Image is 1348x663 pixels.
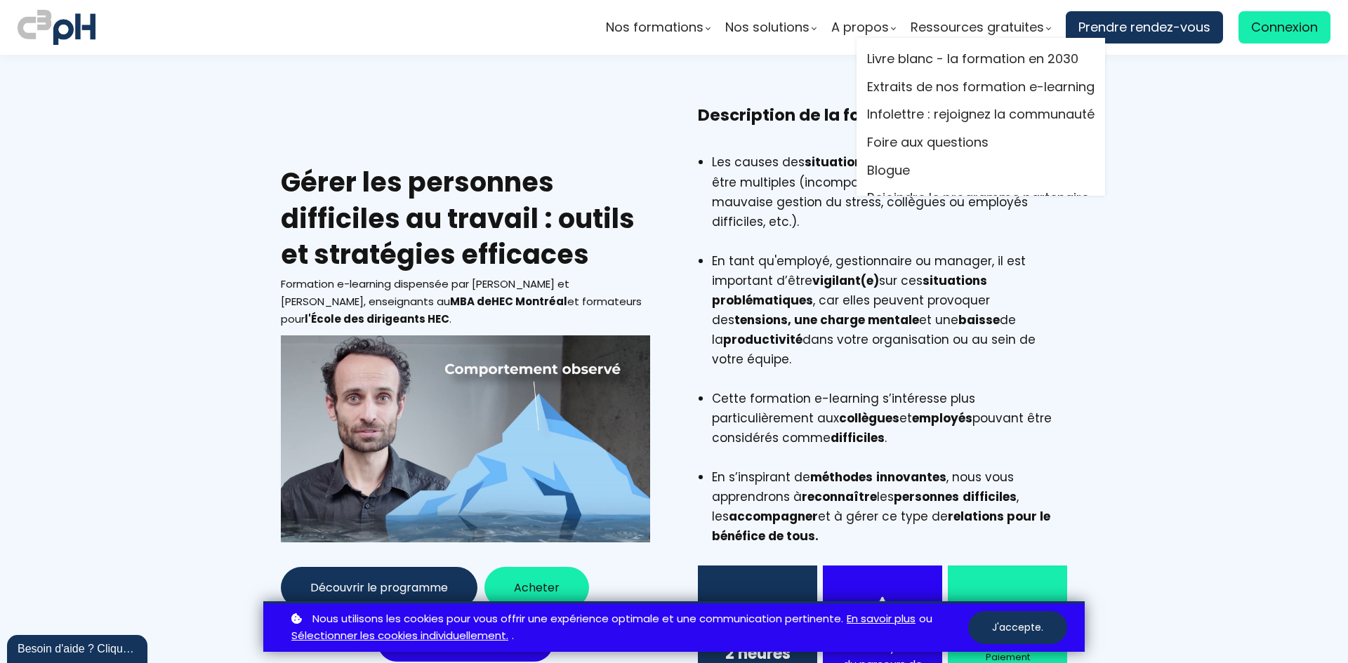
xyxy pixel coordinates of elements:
[911,17,1044,38] span: Ressources gratuites
[912,410,972,427] strong: employés
[894,488,959,505] strong: personnes
[958,312,1000,328] strong: baisse
[805,154,869,170] strong: situations
[712,467,1067,546] li: En s’inspirant de , nous vous apprendrons à les , les et à gérer ce type de
[281,276,650,328] div: Formation e-learning dispensée par [PERSON_NAME] et [PERSON_NAME], enseignants au et formateurs p...
[723,331,802,348] strong: productivité
[1251,17,1318,38] span: Connexion
[847,610,916,628] a: En savoir plus
[867,76,1095,98] a: Extraits de nos formation e-learning
[281,567,477,608] button: Découvrir le programme
[712,292,813,309] strong: problématiques
[810,469,873,485] strong: méthodes
[491,294,499,309] strong: H
[712,251,1067,389] li: En tant qu'employé, gestionnaire ou manager, il est important d’être sur ces , car elles peuvent ...
[867,160,1095,181] a: Blogue
[867,48,1095,69] a: Livre blanc - la formation en 2030
[876,469,946,485] strong: innovantes
[1078,17,1210,38] span: Prendre rendez-vous
[867,132,1095,153] a: Foire aux questions
[923,272,987,289] strong: situations
[968,611,1067,644] button: J'accepte.
[712,152,1067,250] li: Les causes des au travail peuvent être multiples (incompatibilité de personnalités, mauvaise gest...
[606,17,703,38] span: Nos formations
[1238,11,1330,43] a: Connexion
[963,488,1017,505] strong: difficiles
[491,294,567,309] b: EC Montréal
[712,389,1067,467] li: Cette formation e-learning s’intéresse plus particulièrement aux et pouvant être considérés comme .
[802,488,877,505] strong: reconnaître
[867,187,1095,208] a: Rejoindre le programme partenaire
[281,164,650,272] h2: Gérer les personnes difficiles au travail : outils et stratégies efficaces
[291,627,508,645] a: Sélectionner les cookies individuellement.
[310,579,448,596] span: Découvrir le programme
[450,294,491,309] strong: MBA de
[514,579,560,596] span: Acheter
[698,104,1067,149] h3: Description de la formation e-learning
[484,567,589,608] button: Acheter
[812,272,879,289] strong: vigilant(e)
[867,104,1095,125] a: Infolettre : rejoignez la communauté
[729,508,818,525] strong: accompagner
[839,410,899,427] b: collègues
[725,17,810,38] span: Nos solutions
[312,610,843,628] span: Nous utilisons les cookies pour vous offrir une expérience optimale et une communication pertinente.
[18,7,95,48] img: logo C3PH
[288,610,968,645] p: ou .
[305,312,449,326] b: l'École des dirigeants HEC
[1066,11,1223,43] a: Prendre rendez-vous
[831,17,889,38] span: A propos
[7,632,150,663] iframe: chat widget
[831,429,885,446] strong: difficiles
[734,312,919,328] strong: tensions, une charge mentale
